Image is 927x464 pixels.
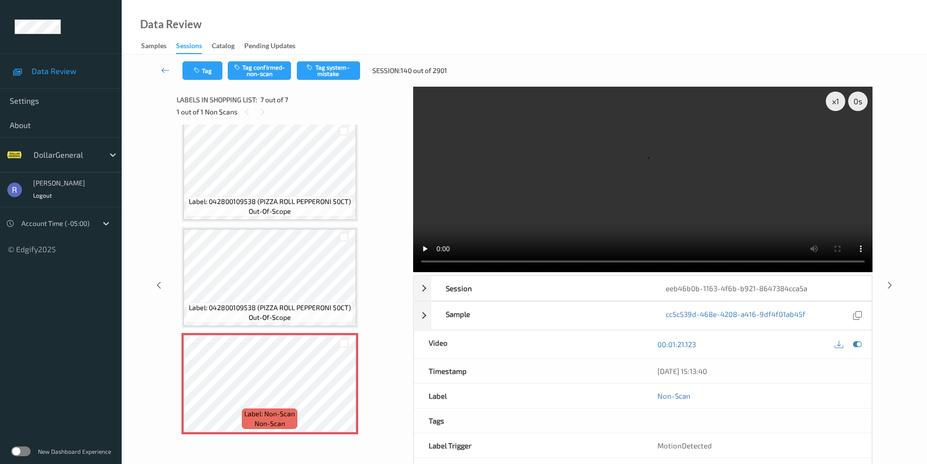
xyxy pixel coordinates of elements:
span: 7 out of 7 [260,95,288,105]
span: Session: [372,66,400,75]
div: Sample [431,302,651,330]
div: eeb46b0b-1163-4f6b-b921-8647384cca5a [651,276,871,300]
div: MotionDetected [643,433,872,458]
span: Label: Non-Scan [244,409,295,419]
div: Video [414,331,643,358]
div: Session [431,276,651,300]
a: Pending Updates [244,39,305,53]
div: Sessions [176,41,202,54]
div: Pending Updates [244,41,295,53]
span: non-scan [254,419,285,428]
span: 140 out of 2901 [400,66,447,75]
span: Labels in shopping list: [177,95,257,105]
div: 1 out of 1 Non Scans [177,106,406,118]
div: Label Trigger [414,433,643,458]
div: Data Review [140,19,201,29]
div: Samplecc5c539d-468e-4208-a416-9df4f01ab45f [414,301,872,330]
a: cc5c539d-468e-4208-a416-9df4f01ab45f [666,309,805,322]
span: Label: 042800109538 (PIZZA ROLL PEPPERONI 50CT) [189,197,351,206]
button: Tag confirmed-non-scan [228,61,291,80]
div: Label [414,384,643,408]
div: [DATE] 15:13:40 [657,366,857,376]
a: Samples [141,39,176,53]
a: Catalog [212,39,244,53]
span: Label: 042800109538 (PIZZA ROLL PEPPERONI 50CT) [189,303,351,313]
div: Tags [414,408,643,433]
a: Sessions [176,39,212,54]
a: Non-Scan [657,391,691,401]
div: Samples [141,41,166,53]
span: out-of-scope [249,313,291,322]
button: Tag [182,61,222,80]
div: Timestamp [414,359,643,383]
a: 00:01:21.123 [657,339,696,349]
button: Tag system-mistake [297,61,360,80]
div: 0 s [848,92,868,111]
span: out-of-scope [249,206,291,216]
div: x 1 [826,92,845,111]
div: Catalog [212,41,235,53]
div: Sessioneeb46b0b-1163-4f6b-b921-8647384cca5a [414,276,872,301]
